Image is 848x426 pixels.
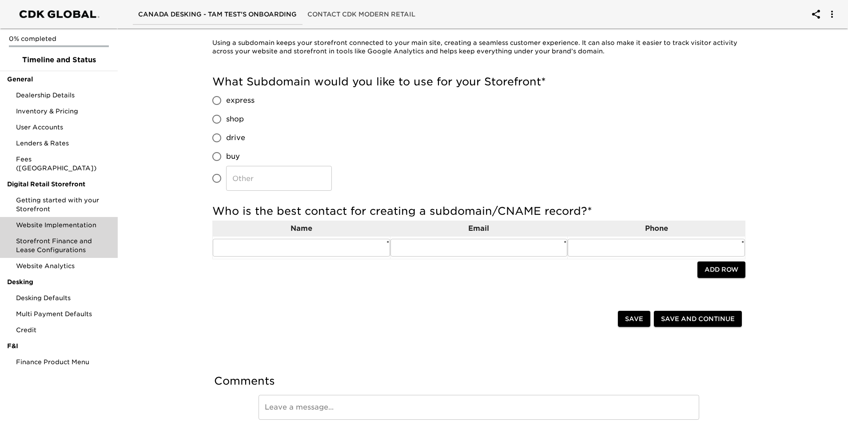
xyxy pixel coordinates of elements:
span: Lenders & Rates [16,139,111,148]
span: Fees ([GEOGRAPHIC_DATA]) [16,155,111,173]
span: express [226,95,255,106]
span: Timeline and Status [7,55,111,65]
span: Add Row [705,264,738,275]
button: account of current user [805,4,827,25]
span: Desking Defaults [16,293,111,302]
span: F&I [7,342,111,350]
button: account of current user [821,4,843,25]
h5: Comments [214,374,744,388]
span: Getting started with your Storefront [16,196,111,213]
span: Desking [7,277,111,286]
span: Contact CDK Modern Retail [307,9,415,20]
span: Inventory & Pricing [16,107,111,116]
span: General [7,75,111,84]
span: buy [226,151,240,162]
span: Canada Desking - Tam Test's Onboarding [138,9,297,20]
span: Storefront Finance and Lease Configurations [16,237,111,254]
span: Digital Retail Storefront [7,180,111,189]
button: Save [618,311,650,327]
p: 0% completed [9,34,109,43]
span: Save [625,313,643,325]
span: Save and Continue [661,313,735,325]
span: Finance Product Menu [16,358,111,366]
h5: What Subdomain would you like to use for your Storefront [212,75,745,89]
input: Other [226,166,332,191]
button: Add Row [697,261,745,278]
span: Multi Payment Defaults [16,309,111,318]
span: Credit [16,326,111,334]
p: Email [390,223,568,234]
p: Using a subdomain keeps your storefront connected to your main site, creating a seamless customer... [212,39,739,56]
p: Phone [568,223,745,234]
p: Name [213,223,390,234]
span: Website Analytics [16,261,111,270]
span: drive [226,133,245,143]
h5: Who is the best contact for creating a subdomain/CNAME record? [212,204,745,218]
span: shop [226,114,244,125]
span: Website Implementation [16,221,111,229]
button: Save and Continue [654,311,742,327]
span: Dealership Details [16,91,111,100]
span: User Accounts [16,123,111,132]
